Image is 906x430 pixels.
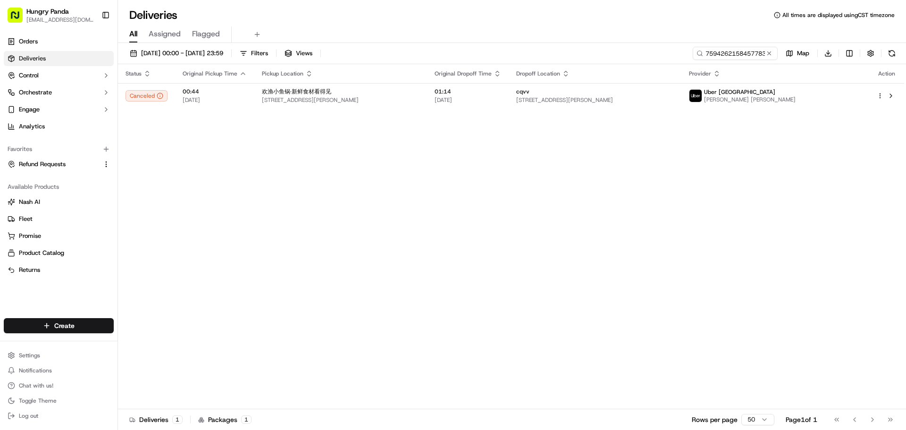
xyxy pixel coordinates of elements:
[6,207,76,224] a: 📗Knowledge Base
[54,321,75,330] span: Create
[4,119,114,134] a: Analytics
[126,70,142,77] span: Status
[781,47,814,60] button: Map
[141,49,223,58] span: [DATE] 00:00 - [DATE] 23:59
[4,394,114,407] button: Toggle Theme
[19,352,40,359] span: Settings
[198,415,252,424] div: Packages
[435,70,492,77] span: Original Dropoff Time
[782,11,895,19] span: All times are displayed using CST timezone
[516,96,674,104] span: [STREET_ADDRESS][PERSON_NAME]
[704,88,775,96] span: Uber [GEOGRAPHIC_DATA]
[26,7,69,16] button: Hungry Panda
[262,70,303,77] span: Pickup Location
[42,100,130,107] div: We're available if you need us!
[877,70,897,77] div: Action
[9,163,25,178] img: Asif Zaman Khan
[20,90,37,107] img: 8016278978528_b943e370aa5ada12b00a_72.png
[25,61,170,71] input: Got a question? Start typing here...
[262,96,419,104] span: [STREET_ADDRESS][PERSON_NAME]
[172,415,183,424] div: 1
[19,249,64,257] span: Product Catalog
[241,415,252,424] div: 1
[126,47,227,60] button: [DATE] 00:00 - [DATE] 23:59
[693,47,778,60] input: Type to search
[692,415,738,424] p: Rows per page
[19,198,40,206] span: Nash AI
[183,88,247,95] span: 00:44
[516,70,560,77] span: Dropoff Location
[4,245,114,261] button: Product Catalog
[19,88,52,97] span: Orchestrate
[235,47,272,60] button: Filters
[797,49,809,58] span: Map
[9,212,17,219] div: 📗
[4,262,114,278] button: Returns
[8,215,110,223] a: Fleet
[4,68,114,83] button: Control
[78,172,82,179] span: •
[26,16,94,24] button: [EMAIL_ADDRESS][DOMAIN_NAME]
[4,102,114,117] button: Engage
[19,412,38,420] span: Log out
[129,415,183,424] div: Deliveries
[4,4,98,26] button: Hungry Panda[EMAIL_ADDRESS][DOMAIN_NAME]
[435,96,501,104] span: [DATE]
[8,232,110,240] a: Promise
[160,93,172,104] button: Start new chat
[4,318,114,333] button: Create
[689,90,702,102] img: uber-new-logo.jpeg
[19,105,40,114] span: Engage
[435,88,501,95] span: 01:14
[4,228,114,244] button: Promise
[19,211,72,220] span: Knowledge Base
[31,146,34,154] span: •
[129,28,137,40] span: All
[4,349,114,362] button: Settings
[67,234,114,241] a: Powered byPylon
[29,172,76,179] span: [PERSON_NAME]
[19,382,53,389] span: Chat with us!
[4,364,114,377] button: Notifications
[19,37,38,46] span: Orders
[786,415,817,424] div: Page 1 of 1
[19,397,57,405] span: Toggle Theme
[183,70,237,77] span: Original Pickup Time
[8,160,99,169] a: Refund Requests
[4,51,114,66] a: Deliveries
[4,157,114,172] button: Refund Requests
[76,207,155,224] a: 💻API Documentation
[19,122,45,131] span: Analytics
[9,123,63,130] div: Past conversations
[19,266,40,274] span: Returns
[8,249,110,257] a: Product Catalog
[4,142,114,157] div: Favorites
[94,234,114,241] span: Pylon
[4,379,114,392] button: Chat with us!
[126,90,168,101] button: Canceled
[280,47,317,60] button: Views
[19,71,39,80] span: Control
[84,172,106,179] span: 8月27日
[146,121,172,132] button: See all
[4,194,114,210] button: Nash AI
[19,232,41,240] span: Promise
[19,215,33,223] span: Fleet
[129,8,177,23] h1: Deliveries
[885,47,898,60] button: Refresh
[8,266,110,274] a: Returns
[9,38,172,53] p: Welcome 👋
[516,88,529,95] span: cqvv
[89,211,151,220] span: API Documentation
[36,146,59,154] span: 9月17日
[80,212,87,219] div: 💻
[251,49,268,58] span: Filters
[704,96,796,103] span: [PERSON_NAME] [PERSON_NAME]
[149,28,181,40] span: Assigned
[689,70,711,77] span: Provider
[42,90,155,100] div: Start new chat
[4,179,114,194] div: Available Products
